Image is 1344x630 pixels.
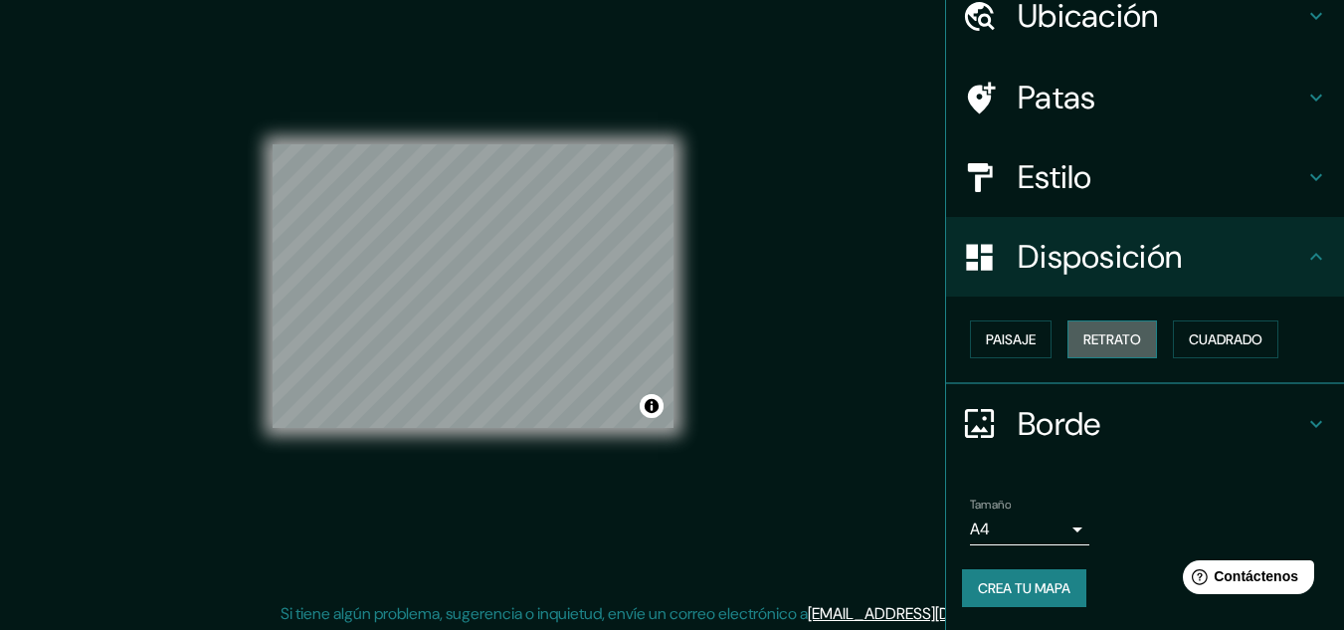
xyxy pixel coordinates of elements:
iframe: Lanzador de widgets de ayuda [1167,552,1322,608]
font: Patas [1018,77,1096,118]
font: A4 [970,519,990,539]
button: Activar o desactivar atribución [640,394,664,418]
div: Estilo [946,137,1344,217]
div: Disposición [946,217,1344,297]
div: Patas [946,58,1344,137]
div: A4 [970,514,1089,545]
div: Borde [946,384,1344,464]
button: Retrato [1067,320,1157,358]
font: Si tiene algún problema, sugerencia o inquietud, envíe un correo electrónico a [281,603,808,624]
font: Tamaño [970,497,1011,513]
font: Estilo [1018,156,1092,198]
a: [EMAIL_ADDRESS][DOMAIN_NAME] [808,603,1054,624]
font: Borde [1018,403,1101,445]
font: Crea tu mapa [978,579,1070,597]
font: Cuadrado [1189,330,1262,348]
font: Retrato [1083,330,1141,348]
font: Paisaje [986,330,1036,348]
button: Crea tu mapa [962,569,1086,607]
button: Cuadrado [1173,320,1278,358]
canvas: Mapa [273,144,673,428]
button: Paisaje [970,320,1052,358]
font: Disposición [1018,236,1182,278]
